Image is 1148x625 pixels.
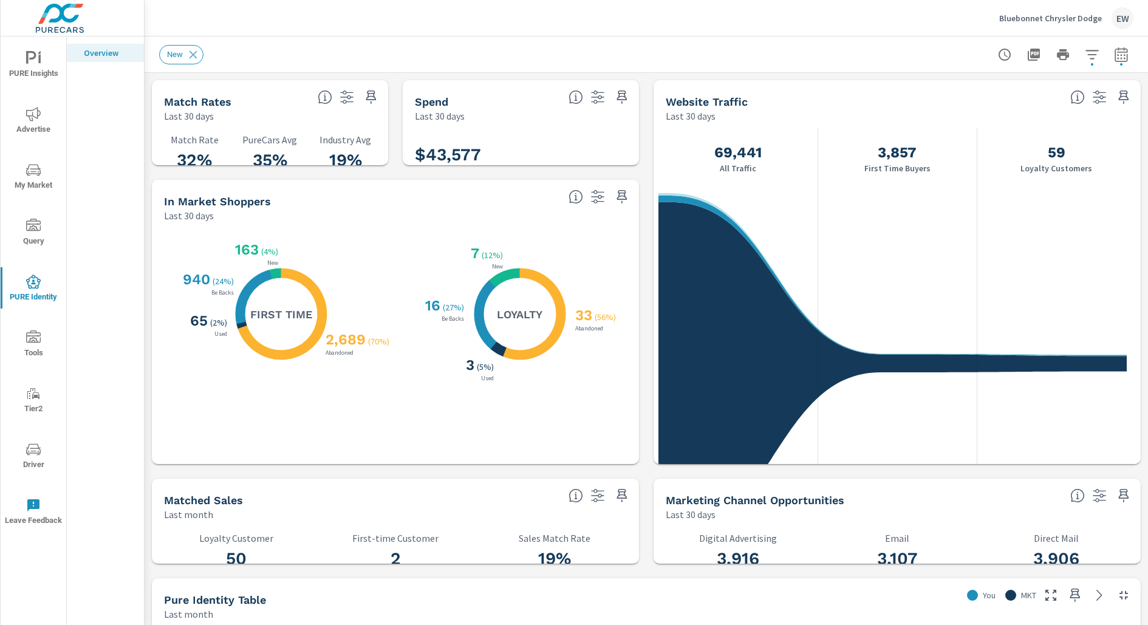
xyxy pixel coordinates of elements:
[361,87,381,107] span: Save this to your personalized report
[323,350,356,356] p: Abandoned
[164,607,213,621] p: Last month
[188,312,208,329] h3: 65
[1065,586,1085,605] span: Save this to your personalized report
[468,245,479,262] h3: 7
[315,134,376,145] p: Industry Avg
[984,548,1129,569] h3: 3,906
[164,134,225,145] p: Match Rate
[439,316,466,322] p: Be Backs
[323,533,468,544] p: First-time Customer
[482,548,627,569] h3: 19%
[180,271,210,288] h3: 940
[4,107,63,137] span: Advertise
[497,307,542,321] h5: Loyalty
[250,307,312,321] h5: First Time
[1080,43,1104,67] button: Apply Filters
[477,361,496,372] p: ( 5% )
[825,533,969,544] p: Email
[164,109,214,123] p: Last 30 days
[265,260,281,266] p: New
[666,507,716,522] p: Last 30 days
[573,307,592,324] h3: 33
[443,302,466,313] p: ( 27% )
[164,507,213,522] p: Last month
[4,498,63,528] span: Leave Feedback
[1022,43,1046,67] button: "Export Report to PDF"
[84,47,134,59] p: Overview
[323,548,468,569] h3: 2
[368,336,392,347] p: ( 70% )
[569,90,583,104] span: Total PureCars DigAdSpend. Data sourced directly from the Ad Platforms. Non-Purecars DigAd client...
[164,195,271,208] h5: In Market Shoppers
[323,331,366,348] h3: 2,689
[160,50,190,59] span: New
[164,494,243,507] h5: Matched Sales
[1114,586,1133,605] button: Minimize Widget
[210,317,230,328] p: ( 2% )
[415,109,465,123] p: Last 30 days
[482,250,505,261] p: ( 12% )
[4,275,63,304] span: PURE Identity
[573,326,606,332] p: Abandoned
[415,95,448,108] h5: Spend
[463,357,474,374] h3: 3
[999,13,1102,24] p: Bluebonnet Chrysler Dodge
[4,330,63,360] span: Tools
[825,548,969,569] h3: 3,107
[1114,87,1133,107] span: Save this to your personalized report
[239,134,300,145] p: PureCars Avg
[213,276,236,287] p: ( 24% )
[1051,43,1075,67] button: Print Report
[1021,589,1036,601] p: MKT
[159,45,203,64] div: New
[479,375,496,381] p: Used
[666,109,716,123] p: Last 30 days
[4,51,63,81] span: PURE Insights
[1,36,66,539] div: nav menu
[318,90,332,104] span: Match rate: % of Identifiable Traffic. Pure Identity avg: Avg match rate of all PURE Identity cus...
[212,331,230,337] p: Used
[595,312,618,323] p: ( 56% )
[1041,586,1061,605] button: Make Fullscreen
[209,290,236,296] p: Be Backs
[423,297,440,314] h3: 16
[233,241,259,258] h3: 163
[239,150,300,171] h3: 35%
[164,533,309,544] p: Loyalty Customer
[164,548,309,569] h3: 50
[1070,488,1085,503] span: Matched shoppers that can be exported to each channel type. This is targetable traffic.
[1090,586,1109,605] a: See more details in report
[983,589,996,601] p: You
[612,187,632,207] span: Save this to your personalized report
[315,150,376,171] h3: 19%
[666,548,810,569] h3: 3,916
[67,44,144,62] div: Overview
[666,95,748,108] h5: Website Traffic
[612,486,632,505] span: Save this to your personalized report
[666,494,844,507] h5: Marketing Channel Opportunities
[4,442,63,472] span: Driver
[1109,43,1133,67] button: Select Date Range
[984,533,1129,544] p: Direct Mail
[164,95,231,108] h5: Match Rates
[261,246,281,257] p: ( 4% )
[1070,90,1085,104] span: All traffic is the data we start with. It’s unique personas over a 30-day period. We don’t consid...
[569,190,583,204] span: Loyalty: Matched has purchased from the dealership before and has exhibited a preference through ...
[164,208,214,223] p: Last 30 days
[164,150,225,171] h3: 32%
[1114,486,1133,505] span: Save this to your personalized report
[415,145,481,165] h3: $43,577
[612,87,632,107] span: Save this to your personalized report
[490,264,505,270] p: New
[4,386,63,416] span: Tier2
[4,219,63,248] span: Query
[569,488,583,503] span: Loyalty: Matches that have purchased from the dealership before and purchased within the timefram...
[164,593,266,606] h5: Pure Identity Table
[482,533,627,544] p: Sales Match Rate
[4,163,63,193] span: My Market
[1112,7,1133,29] div: EW
[666,533,810,544] p: Digital Advertising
